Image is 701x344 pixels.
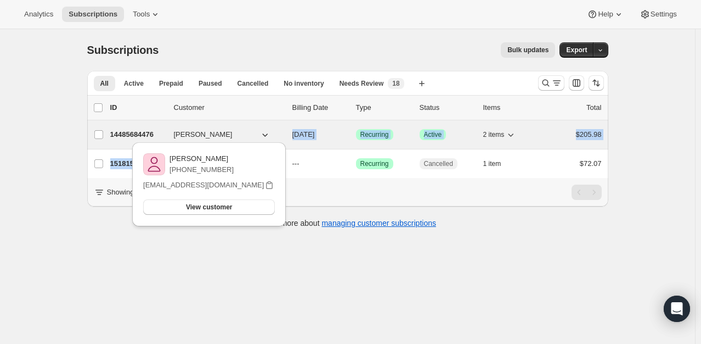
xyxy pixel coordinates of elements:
span: Export [566,46,587,54]
span: [DATE] [292,130,315,138]
span: No inventory [284,79,324,88]
p: [PHONE_NUMBER] [169,164,234,175]
span: Subscriptions [69,10,117,19]
div: Open Intercom Messenger [664,296,690,322]
div: Items [483,102,538,113]
button: Subscriptions [62,7,124,22]
button: Settings [633,7,683,22]
button: Bulk updates [501,42,555,58]
span: View customer [186,203,232,212]
span: Subscriptions [87,44,159,56]
p: Status [420,102,474,113]
span: [PERSON_NAME] [174,129,233,140]
p: 15181578492 [110,158,165,169]
span: 1 item [483,159,501,168]
button: [PERSON_NAME] [167,126,277,143]
p: Learn more about [259,218,436,229]
div: IDCustomerBilling DateTypeStatusItemsTotal [110,102,602,113]
div: Type [356,102,411,113]
button: Help [580,7,630,22]
button: Tools [126,7,167,22]
span: Settings [651,10,677,19]
p: Customer [174,102,284,113]
button: Create new view [413,76,431,91]
p: Billing Date [292,102,347,113]
span: Active [424,130,442,139]
span: Needs Review [340,79,384,88]
p: [EMAIL_ADDRESS][DOMAIN_NAME] [143,180,264,191]
span: All [100,79,109,88]
span: Cancelled [424,159,453,168]
img: variant image [143,153,165,175]
span: 2 items [483,130,505,139]
span: --- [292,159,299,168]
span: Tools [133,10,150,19]
div: 14485684476[PERSON_NAME][DATE]SuccessRecurringSuccessActive2 items$205.98 [110,127,602,142]
span: $72.07 [580,159,602,168]
nav: Pagination [572,185,602,200]
button: View customer [143,199,275,215]
span: 18 [392,79,399,88]
span: $205.98 [576,130,602,138]
p: 14485684476 [110,129,165,140]
button: Export [559,42,593,58]
p: [PERSON_NAME] [169,153,234,164]
span: Active [124,79,144,88]
p: Total [586,102,601,113]
button: 2 items [483,127,517,142]
button: Analytics [18,7,60,22]
button: 1 item [483,156,513,171]
span: Cancelled [238,79,269,88]
span: Recurring [360,159,389,168]
button: Customize table column order and visibility [569,75,584,91]
span: Analytics [24,10,53,19]
span: Paused [199,79,222,88]
span: Help [598,10,613,19]
button: Search and filter results [538,75,564,91]
button: Sort the results [589,75,604,91]
p: Showing 1 to 2 of 2 [107,187,168,198]
span: Bulk updates [507,46,549,54]
span: Recurring [360,130,389,139]
p: ID [110,102,165,113]
a: managing customer subscriptions [321,219,436,228]
div: 15181578492[PERSON_NAME]---SuccessRecurringCancelled1 item$72.07 [110,156,602,171]
span: Prepaid [159,79,183,88]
